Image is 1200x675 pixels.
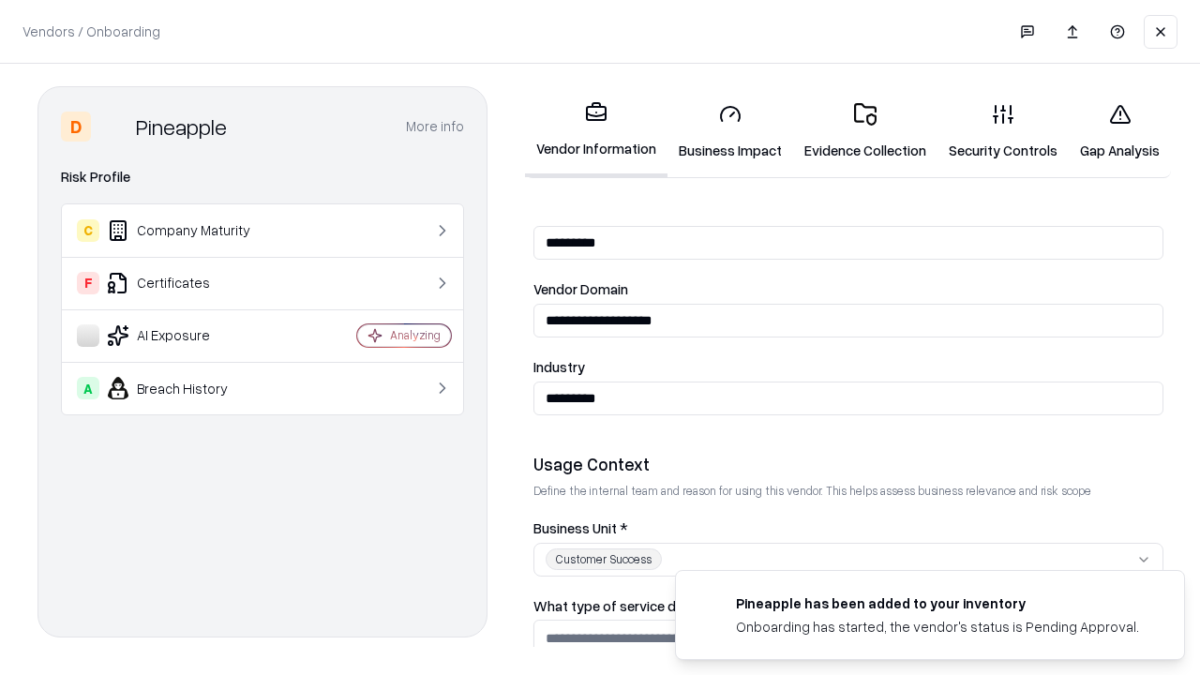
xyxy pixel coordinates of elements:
div: Company Maturity [77,219,301,242]
div: F [77,272,99,294]
div: Analyzing [390,327,441,343]
div: AI Exposure [77,324,301,347]
div: C [77,219,99,242]
img: Pineapple [98,112,128,142]
div: Breach History [77,377,301,399]
div: Certificates [77,272,301,294]
img: pineappleenergy.com [698,593,721,616]
p: Vendors / Onboarding [22,22,160,41]
a: Gap Analysis [1069,88,1171,175]
div: D [61,112,91,142]
label: Business Unit * [533,521,1163,535]
button: Customer Success [533,543,1163,577]
div: Risk Profile [61,166,464,188]
div: Onboarding has started, the vendor's status is Pending Approval. [736,617,1139,637]
div: Pineapple [136,112,227,142]
div: A [77,377,99,399]
a: Vendor Information [525,86,667,177]
label: Vendor Domain [533,282,1163,296]
a: Business Impact [667,88,793,175]
div: Usage Context [533,453,1163,475]
label: Industry [533,360,1163,374]
button: More info [406,110,464,143]
div: Pineapple has been added to your inventory [736,593,1139,613]
div: Customer Success [546,548,662,570]
a: Security Controls [937,88,1069,175]
p: Define the internal team and reason for using this vendor. This helps assess business relevance a... [533,483,1163,499]
label: What type of service does the vendor provide? * [533,599,1163,613]
a: Evidence Collection [793,88,937,175]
